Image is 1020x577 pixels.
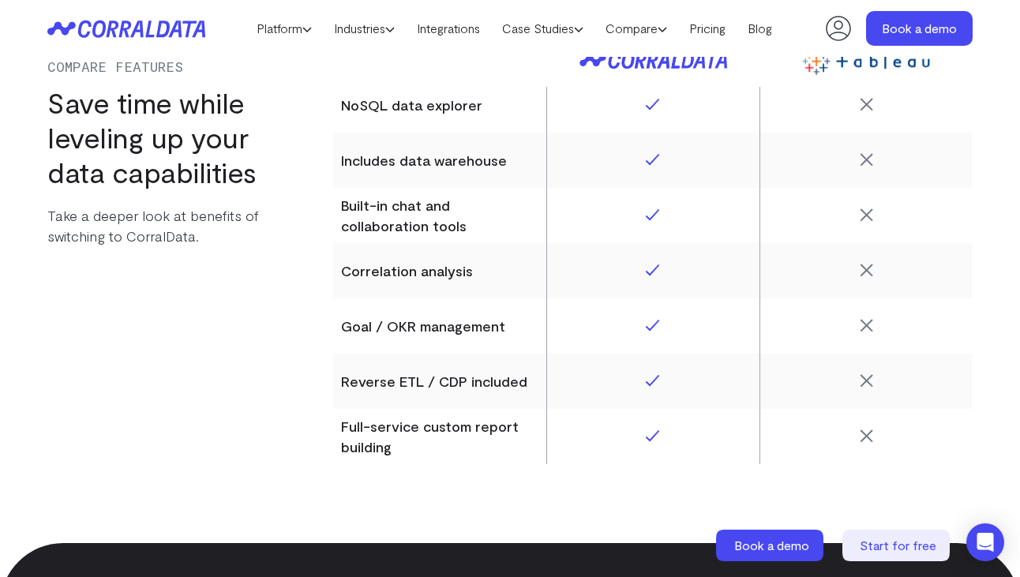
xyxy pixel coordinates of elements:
p: Compare Features [47,55,294,77]
a: Book a demo [866,11,973,46]
a: Pricing [678,17,737,40]
th: Correlation analysis [333,243,546,298]
a: Industries [323,17,406,40]
a: Platform [246,17,323,40]
th: Built-in chat and collaboration tools [333,188,546,243]
th: Full-service custom report building [333,409,546,464]
a: Book a demo [716,530,827,561]
a: Start for free [842,530,953,561]
h2: Save time while leveling up your data capabilities [47,85,294,189]
a: Blog [737,17,783,40]
span: Start for free [860,538,936,553]
th: Includes data warehouse [333,133,546,188]
th: Reverse ETL / CDP included [333,354,546,409]
span: Book a demo [734,538,809,553]
a: Case Studies [491,17,594,40]
p: Take a deeper look at benefits of switching to CorralData. [47,205,294,246]
th: Goal / OKR management [333,298,546,354]
a: Integrations [406,17,491,40]
a: Compare [594,17,678,40]
th: NoSQL data explorer [333,77,546,133]
div: Open Intercom Messenger [966,523,1004,561]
